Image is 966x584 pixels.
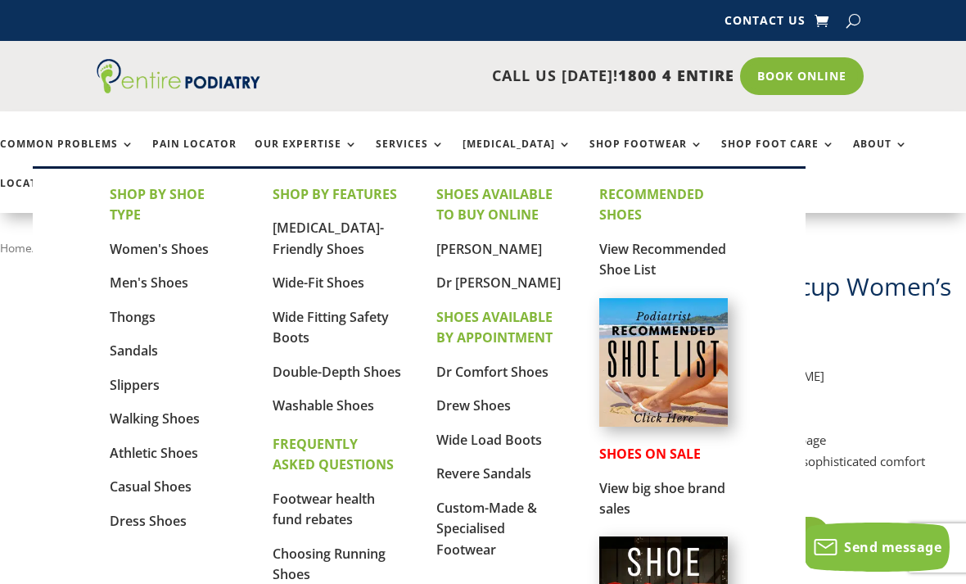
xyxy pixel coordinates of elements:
a: Wide Load Boots [436,431,542,449]
p: CALL US [DATE]! [268,66,734,87]
a: Athletic Shoes [110,444,198,462]
a: Footwear health fund rebates [273,490,375,529]
button: Send message [803,523,950,572]
strong: SHOP BY SHOE TYPE [110,185,205,224]
a: [MEDICAL_DATA] [463,138,571,174]
a: View Recommended Shoe List [599,240,726,279]
strong: SHOP BY FEATURES [273,185,397,203]
a: Our Expertise [255,138,358,174]
a: Entire Podiatry [97,80,260,97]
a: Drew Shoes [436,396,511,414]
a: Choosing Running Shoes [273,545,386,584]
a: Shop Foot Care [721,138,835,174]
a: Dress Shoes [110,512,187,530]
strong: SHOES AVAILABLE BY APPOINTMENT [436,308,553,347]
span: 1800 4 ENTIRE [618,66,734,85]
a: Shop Footwear [589,138,703,174]
a: Thongs [110,308,156,326]
a: Casual Shoes [110,478,192,496]
a: Wide-Fit Shoes [273,274,364,292]
a: Pain Locator [152,138,237,174]
a: Contact Us [724,15,806,33]
img: podiatrist-recommended-shoe-list-australia-entire-podiatry [599,298,729,428]
strong: SHOES ON SALE [599,445,701,463]
a: Sandals [110,342,158,360]
strong: SHOES AVAILABLE TO BUY ONLINE [436,185,553,224]
a: Washable Shoes [273,396,374,414]
a: Wide Fitting Safety Boots [273,308,389,347]
img: logo (1) [97,59,260,93]
a: View big shoe brand sales [599,479,725,518]
span: Send message [844,538,941,556]
a: Walking Shoes [110,410,200,428]
a: Men's Shoes [110,274,188,292]
strong: RECOMMENDED SHOES [599,185,704,224]
a: Slippers [110,376,160,394]
a: Dr Comfort Shoes [436,363,548,381]
a: Dr [PERSON_NAME] [436,274,561,292]
a: Podiatrist Recommended Shoe List Australia [599,414,729,430]
a: Double-Depth Shoes [273,363,401,381]
a: About [853,138,908,174]
strong: FREQUENTLY ASKED QUESTIONS [273,435,394,474]
a: Services [376,138,445,174]
a: Revere Sandals [436,464,531,482]
a: Women's Shoes [110,240,209,258]
a: Custom-Made & Specialised Footwear [436,499,537,559]
a: [PERSON_NAME] [436,240,542,258]
a: Book Online [740,57,864,95]
a: [MEDICAL_DATA]-Friendly Shoes [273,219,384,258]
